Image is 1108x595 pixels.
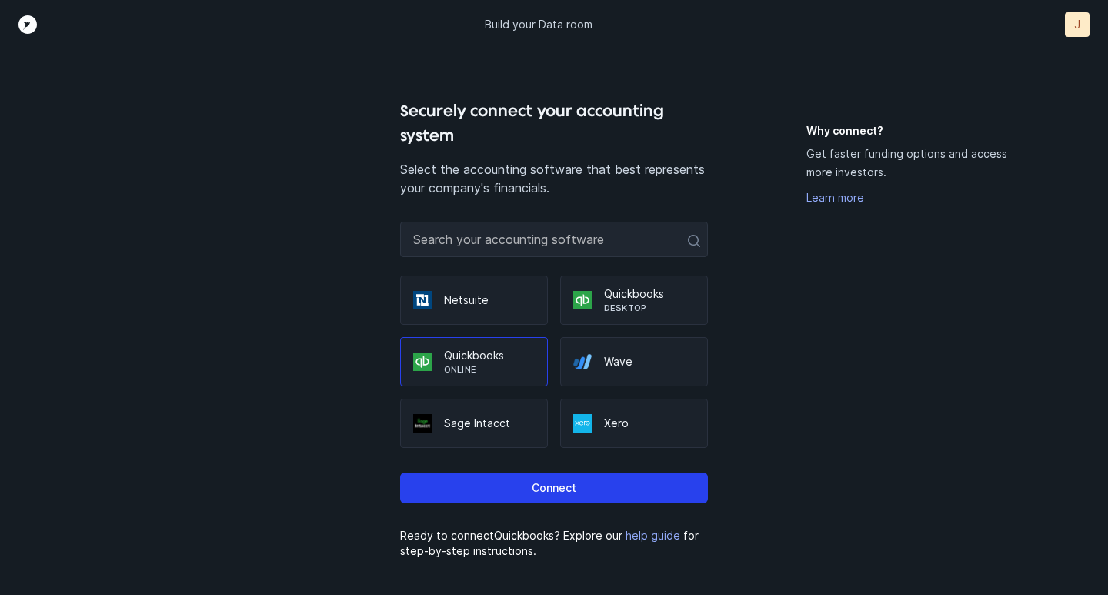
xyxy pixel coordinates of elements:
[626,529,680,542] a: help guide
[806,123,1016,139] h5: Why connect?
[532,479,576,497] p: Connect
[604,354,695,369] p: Wave
[400,222,708,257] input: Search your accounting software
[604,416,695,431] p: Xero
[560,399,708,448] div: Xero
[444,363,535,376] p: Online
[560,337,708,386] div: Wave
[400,337,548,386] div: QuickbooksOnline
[400,160,708,197] p: Select the accounting software that best represents your company's financials.
[560,276,708,325] div: QuickbooksDesktop
[400,528,708,559] p: Ready to connect Quickbooks ? Explore our for step-by-step instructions.
[444,348,535,363] p: Quickbooks
[485,17,592,32] p: Build your Data room
[1065,12,1090,37] button: J
[444,292,535,308] p: Netsuite
[400,276,548,325] div: Netsuite
[400,399,548,448] div: Sage Intacct
[400,99,708,148] h4: Securely connect your accounting system
[604,302,695,314] p: Desktop
[400,473,708,503] button: Connect
[1074,17,1080,32] p: J
[806,145,1016,182] p: Get faster funding options and access more investors.
[604,286,695,302] p: Quickbooks
[444,416,535,431] p: Sage Intacct
[806,191,864,204] a: Learn more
